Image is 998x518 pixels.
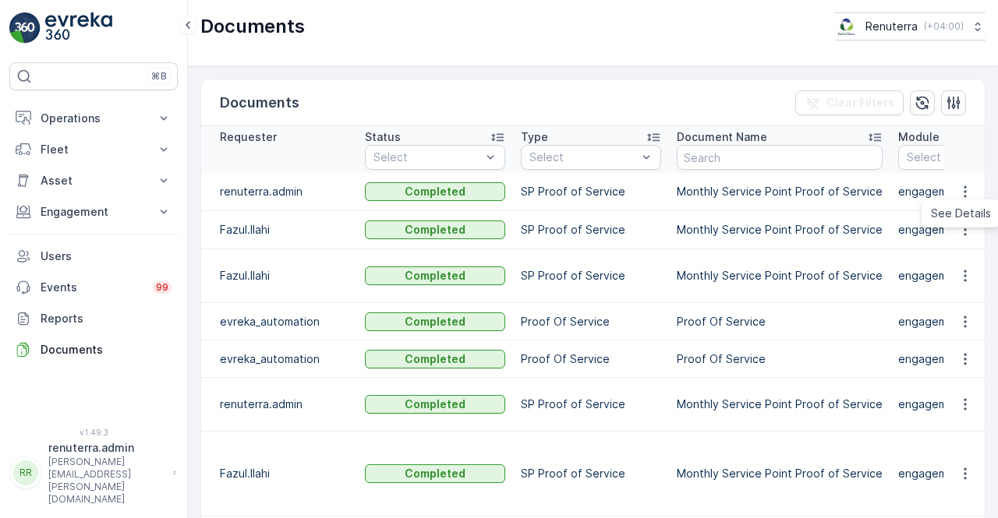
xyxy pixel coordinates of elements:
[513,303,669,340] td: Proof Of Service
[669,249,890,303] td: Monthly Service Point Proof of Service
[669,173,890,211] td: Monthly Service Point Proof of Service
[200,14,305,39] p: Documents
[9,103,178,134] button: Operations
[405,184,465,199] p: Completed
[365,266,505,285] button: Completed
[9,440,178,506] button: RRrenuterra.admin[PERSON_NAME][EMAIL_ADDRESS][PERSON_NAME][DOMAIN_NAME]
[365,220,505,239] button: Completed
[405,351,465,367] p: Completed
[529,150,637,165] p: Select
[365,464,505,483] button: Completed
[513,173,669,211] td: SP Proof of Service
[669,432,890,516] td: Monthly Service Point Proof of Service
[405,222,465,238] p: Completed
[365,395,505,414] button: Completed
[41,280,143,295] p: Events
[201,303,357,340] td: evreka_automation
[9,12,41,44] img: logo
[201,211,357,249] td: Fazul.Ilahi
[9,334,178,365] a: Documents
[201,340,357,378] td: evreka_automation
[677,145,883,170] input: Search
[513,211,669,249] td: SP Proof of Service
[405,314,465,329] p: Completed
[795,90,904,115] button: Clear Filters
[365,350,505,368] button: Completed
[835,12,986,41] button: Renuterra(+04:00)
[201,378,357,432] td: renuterra.admin
[365,312,505,331] button: Completed
[220,92,299,114] p: Documents
[201,432,357,516] td: Fazul.Ilahi
[513,432,669,516] td: SP Proof of Service
[9,241,178,272] a: Users
[220,129,277,145] p: Requester
[365,129,401,145] p: Status
[41,142,147,157] p: Fleet
[9,428,178,437] span: v 1.49.3
[925,203,997,224] a: See Details
[521,129,548,145] p: Type
[41,311,172,326] p: Reports
[9,165,178,196] button: Asset
[9,303,178,334] a: Reports
[924,20,964,33] p: ( +04:00 )
[405,268,465,284] p: Completed
[513,249,669,303] td: SP Proof of Service
[48,456,165,506] p: [PERSON_NAME][EMAIL_ADDRESS][PERSON_NAME][DOMAIN_NAME]
[513,378,669,432] td: SP Proof of Service
[48,440,165,456] p: renuterra.admin
[669,211,890,249] td: Monthly Service Point Proof of Service
[41,342,172,358] p: Documents
[677,129,767,145] p: Document Name
[151,70,167,83] p: ⌘B
[405,396,465,412] p: Completed
[898,129,940,145] p: Module
[201,173,357,211] td: renuterra.admin
[13,460,38,485] div: RR
[9,196,178,227] button: Engagement
[373,150,481,165] p: Select
[9,272,178,303] a: Events99
[826,95,894,111] p: Clear Filters
[41,111,147,126] p: Operations
[865,19,918,34] p: Renuterra
[41,204,147,220] p: Engagement
[156,281,168,294] p: 99
[669,340,890,378] td: Proof Of Service
[669,378,890,432] td: Monthly Service Point Proof of Service
[41,248,172,264] p: Users
[41,173,147,189] p: Asset
[201,249,357,303] td: Fazul.Ilahi
[9,134,178,165] button: Fleet
[45,12,112,44] img: logo_light-DOdMpM7g.png
[365,182,505,201] button: Completed
[669,303,890,340] td: Proof Of Service
[931,206,991,221] span: See Details
[405,466,465,481] p: Completed
[513,340,669,378] td: Proof Of Service
[835,18,859,35] img: Screenshot_2024-07-26_at_13.33.01.png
